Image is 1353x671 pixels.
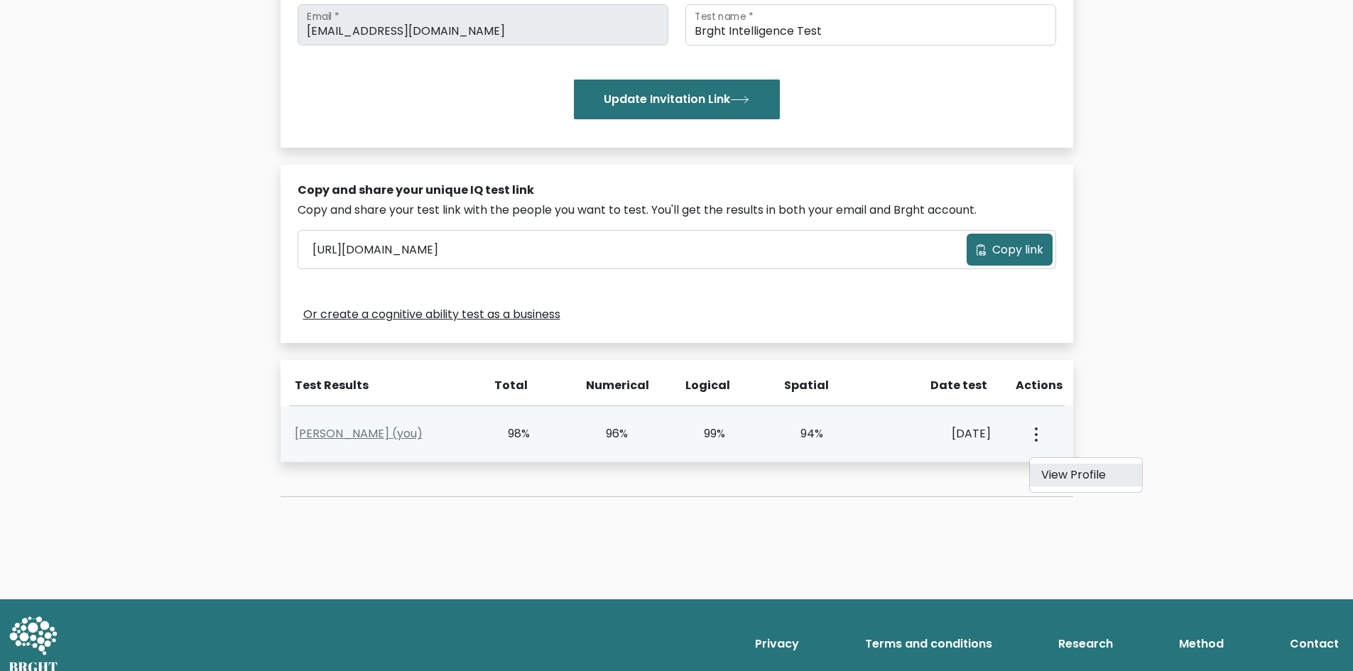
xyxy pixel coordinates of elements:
a: Terms and conditions [859,630,998,658]
div: Total [487,377,528,394]
button: Update Invitation Link [574,80,780,119]
div: 99% [685,425,726,442]
a: Research [1053,630,1119,658]
div: Logical [685,377,727,394]
div: 94% [783,425,823,442]
div: Numerical [586,377,627,394]
div: 96% [587,425,628,442]
input: Email [298,4,668,45]
a: Contact [1284,630,1344,658]
button: Copy link [967,234,1053,266]
div: [DATE] [881,425,991,442]
div: Actions [1016,377,1065,394]
div: Test Results [295,377,470,394]
a: Or create a cognitive ability test as a business [303,306,560,323]
div: 98% [490,425,531,442]
span: Copy link [992,241,1043,258]
div: Date test [884,377,999,394]
div: Spatial [784,377,825,394]
div: Copy and share your test link with the people you want to test. You'll get the results in both yo... [298,202,1056,219]
input: Test name [685,4,1056,45]
div: Copy and share your unique IQ test link [298,182,1056,199]
a: Privacy [749,630,805,658]
a: [PERSON_NAME] (you) [295,425,423,442]
a: View Profile [1030,464,1142,486]
a: Method [1173,630,1229,658]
